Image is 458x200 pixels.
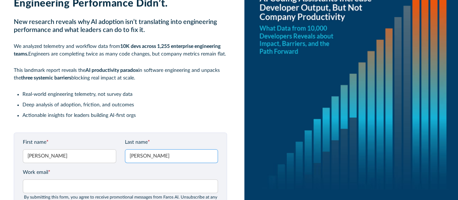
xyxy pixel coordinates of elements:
[14,44,220,57] strong: 10K devs across 1,255 enterprise engineering teams.
[22,112,227,119] li: Actionable insights for leaders building AI-first orgs
[22,101,227,109] li: Deep analysis of adoption, friction, and outcomes
[23,139,116,146] label: First name
[22,91,227,98] li: Real-world engineering telemetry, not survey data
[23,169,218,176] label: Work email
[85,68,138,73] strong: AI productivity paradox
[14,19,227,34] h2: New research reveals why AI adoption isn’t translating into engineering performance and what lead...
[21,75,71,81] strong: three systemic barriers
[14,67,227,82] p: This landmark report reveals the in software engineering and unpacks the blocking real impact at ...
[14,43,227,58] p: We analyzed telemetry and workflow data from Engineers are completing twice as many code changes,...
[125,139,218,146] label: Last name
